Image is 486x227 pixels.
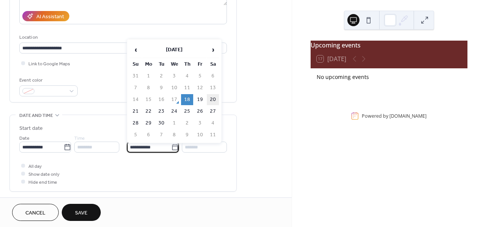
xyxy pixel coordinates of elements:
[168,71,180,82] td: 3
[36,13,64,21] div: AI Assistant
[22,11,69,21] button: AI Assistant
[207,42,219,57] span: ›
[181,118,193,129] td: 2
[207,94,219,105] td: 20
[155,106,167,117] td: 23
[362,113,427,119] div: Powered by
[194,118,206,129] td: 3
[181,129,193,140] td: 9
[194,94,206,105] td: 19
[142,94,155,105] td: 15
[207,106,219,117] td: 27
[142,71,155,82] td: 1
[28,170,59,178] span: Show date only
[168,106,180,117] td: 24
[194,71,206,82] td: 5
[155,71,167,82] td: 2
[130,82,142,93] td: 7
[207,59,219,70] th: Sa
[155,82,167,93] td: 9
[168,82,180,93] td: 10
[19,134,30,142] span: Date
[181,71,193,82] td: 4
[155,129,167,140] td: 7
[207,118,219,129] td: 4
[181,106,193,117] td: 25
[317,73,461,81] div: No upcoming events
[207,129,219,140] td: 11
[168,118,180,129] td: 1
[181,82,193,93] td: 11
[28,162,42,170] span: All day
[207,82,219,93] td: 13
[168,129,180,140] td: 8
[130,71,142,82] td: 31
[194,59,206,70] th: Fr
[28,60,70,68] span: Link to Google Maps
[389,113,427,119] a: [DOMAIN_NAME]
[142,42,206,58] th: [DATE]
[181,94,193,105] td: 18
[75,209,88,217] span: Save
[130,129,142,140] td: 5
[194,129,206,140] td: 10
[142,129,155,140] td: 6
[25,209,45,217] span: Cancel
[168,59,180,70] th: We
[142,118,155,129] td: 29
[168,94,180,105] td: 17
[311,41,467,50] div: Upcoming events
[155,59,167,70] th: Tu
[142,82,155,93] td: 8
[194,106,206,117] td: 26
[19,33,225,41] div: Location
[130,59,142,70] th: Su
[130,106,142,117] td: 21
[12,204,59,221] button: Cancel
[19,76,76,84] div: Event color
[181,59,193,70] th: Th
[19,125,43,132] div: Start date
[194,82,206,93] td: 12
[130,94,142,105] td: 14
[155,118,167,129] td: 30
[28,178,57,186] span: Hide end time
[142,106,155,117] td: 22
[155,94,167,105] td: 16
[207,71,219,82] td: 6
[130,42,141,57] span: ‹
[19,112,53,120] span: Date and time
[62,204,101,221] button: Save
[142,59,155,70] th: Mo
[74,134,85,142] span: Time
[130,118,142,129] td: 28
